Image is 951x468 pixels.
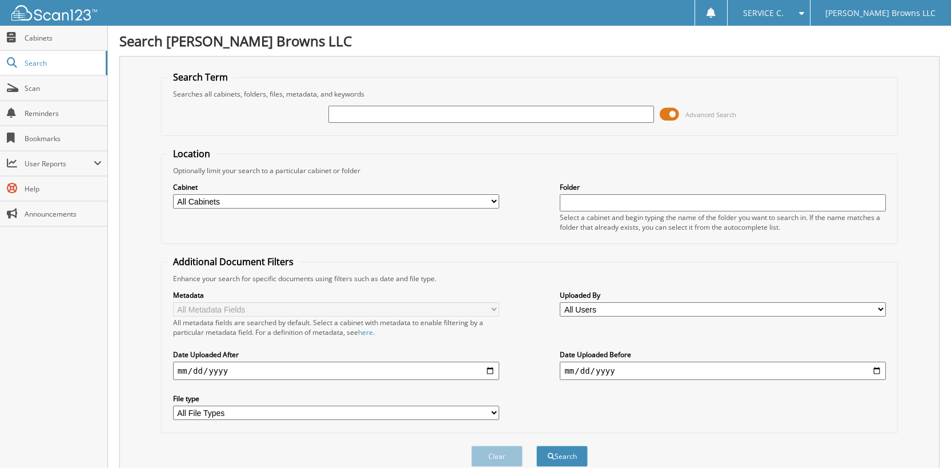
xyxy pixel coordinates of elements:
[25,109,102,118] span: Reminders
[25,159,94,169] span: User Reports
[471,446,523,467] button: Clear
[11,5,97,21] img: scan123-logo-white.svg
[119,31,940,50] h1: Search [PERSON_NAME] Browns LLC
[173,394,499,403] label: File type
[25,184,102,194] span: Help
[173,350,499,359] label: Date Uploaded After
[536,446,588,467] button: Search
[560,362,886,380] input: end
[560,350,886,359] label: Date Uploaded Before
[25,33,102,43] span: Cabinets
[167,147,216,160] legend: Location
[173,182,499,192] label: Cabinet
[167,274,892,283] div: Enhance your search for specific documents using filters such as date and file type.
[560,182,886,192] label: Folder
[560,290,886,300] label: Uploaded By
[25,83,102,93] span: Scan
[743,10,784,17] span: SERVICE C.
[167,71,234,83] legend: Search Term
[167,166,892,175] div: Optionally limit your search to a particular cabinet or folder
[173,318,499,337] div: All metadata fields are searched by default. Select a cabinet with metadata to enable filtering b...
[173,362,499,380] input: start
[167,89,892,99] div: Searches all cabinets, folders, files, metadata, and keywords
[25,209,102,219] span: Announcements
[25,134,102,143] span: Bookmarks
[167,255,299,268] legend: Additional Document Filters
[825,10,936,17] span: [PERSON_NAME] Browns LLC
[685,110,736,119] span: Advanced Search
[25,58,100,68] span: Search
[560,213,886,232] div: Select a cabinet and begin typing the name of the folder you want to search in. If the name match...
[173,290,499,300] label: Metadata
[358,327,373,337] a: here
